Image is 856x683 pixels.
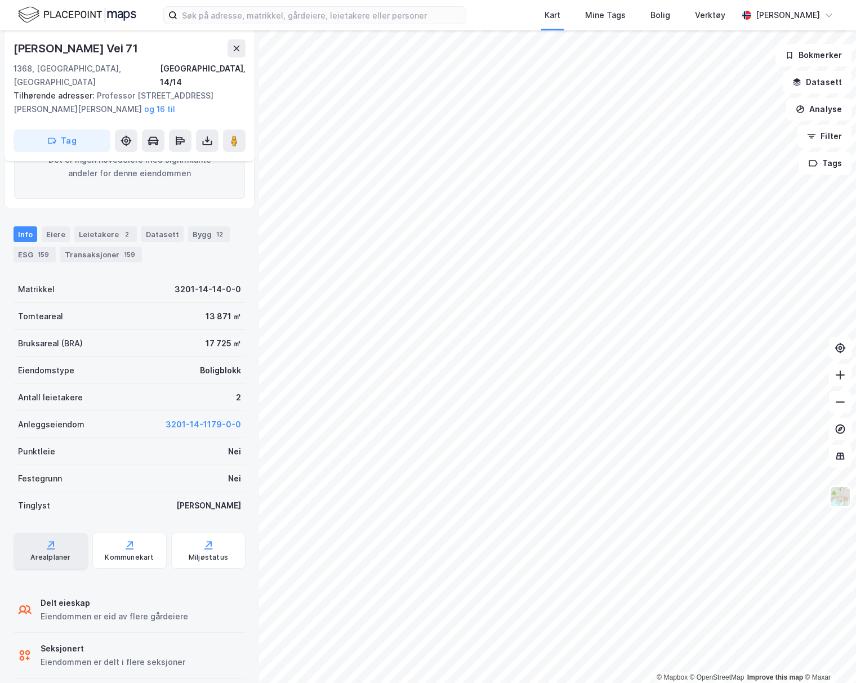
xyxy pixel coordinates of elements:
[41,596,188,610] div: Delt eieskap
[206,310,241,323] div: 13 871 ㎡
[18,472,62,485] div: Festegrunn
[695,8,725,22] div: Verktøy
[18,445,55,458] div: Punktleie
[18,499,50,512] div: Tinglyst
[14,135,245,199] div: Det er ingen hovedeiere med signifikante andeler for denne eiendommen
[166,418,241,431] button: 3201-14-1179-0-0
[35,249,51,260] div: 159
[783,71,851,93] button: Datasett
[14,91,97,100] span: Tilhørende adresser:
[175,283,241,296] div: 3201-14-14-0-0
[830,486,851,507] img: Z
[177,7,466,24] input: Søk på adresse, matrikkel, gårdeiere, leietakere eller personer
[18,337,83,350] div: Bruksareal (BRA)
[41,655,185,669] div: Eiendommen er delt i flere seksjoner
[30,553,70,562] div: Arealplaner
[214,229,225,240] div: 12
[200,364,241,377] div: Boligblokk
[545,8,560,22] div: Kart
[236,391,241,404] div: 2
[122,249,137,260] div: 159
[41,642,185,655] div: Seksjonert
[14,89,237,116] div: Professor [STREET_ADDRESS][PERSON_NAME][PERSON_NAME]
[18,5,136,25] img: logo.f888ab2527a4732fd821a326f86c7f29.svg
[18,391,83,404] div: Antall leietakere
[228,445,241,458] div: Nei
[160,62,246,89] div: [GEOGRAPHIC_DATA], 14/14
[690,673,744,681] a: OpenStreetMap
[60,247,142,262] div: Transaksjoner
[800,629,856,683] iframe: Chat Widget
[775,44,851,66] button: Bokmerker
[18,283,55,296] div: Matrikkel
[14,130,110,152] button: Tag
[14,247,56,262] div: ESG
[42,226,70,242] div: Eiere
[585,8,626,22] div: Mine Tags
[206,337,241,350] div: 17 725 ㎡
[18,310,63,323] div: Tomteareal
[18,418,84,431] div: Anleggseiendom
[18,364,74,377] div: Eiendomstype
[189,553,228,562] div: Miljøstatus
[141,226,184,242] div: Datasett
[747,673,803,681] a: Improve this map
[14,39,140,57] div: [PERSON_NAME] Vei 71
[14,62,160,89] div: 1368, [GEOGRAPHIC_DATA], [GEOGRAPHIC_DATA]
[228,472,241,485] div: Nei
[756,8,820,22] div: [PERSON_NAME]
[176,499,241,512] div: [PERSON_NAME]
[121,229,132,240] div: 2
[188,226,230,242] div: Bygg
[105,553,154,562] div: Kommunekart
[650,8,670,22] div: Bolig
[786,98,851,120] button: Analyse
[799,152,851,175] button: Tags
[14,226,37,242] div: Info
[41,610,188,623] div: Eiendommen er eid av flere gårdeiere
[657,673,688,681] a: Mapbox
[74,226,137,242] div: Leietakere
[797,125,851,148] button: Filter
